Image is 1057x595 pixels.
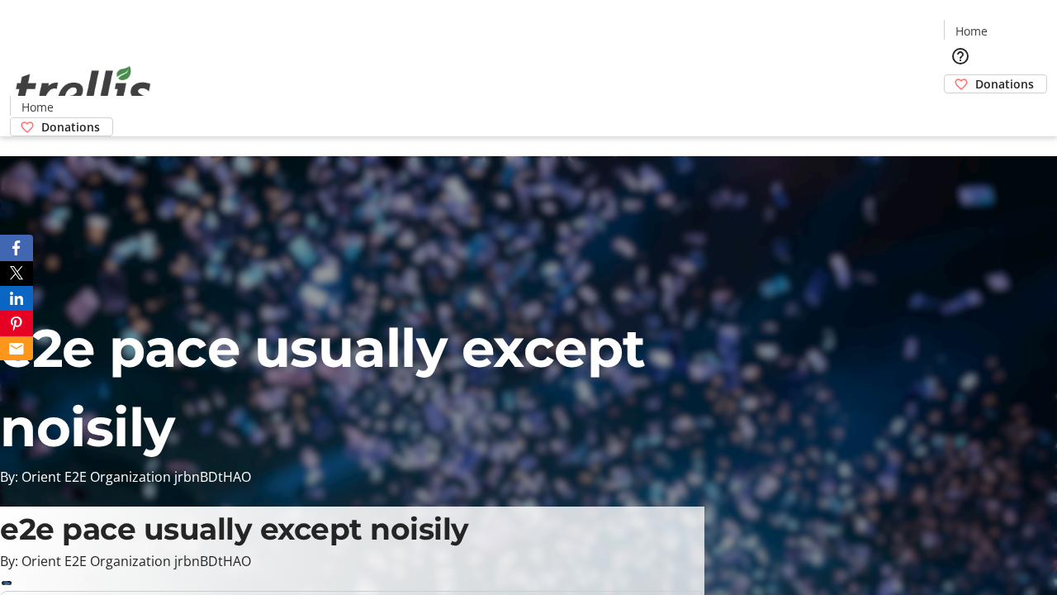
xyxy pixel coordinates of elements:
a: Home [11,98,64,116]
a: Donations [10,117,113,136]
span: Home [955,22,988,40]
span: Donations [975,75,1034,93]
button: Help [944,40,977,73]
img: Orient E2E Organization jrbnBDtHAO's Logo [10,48,157,131]
a: Donations [944,74,1047,93]
span: Home [21,98,54,116]
span: Donations [41,118,100,136]
a: Home [945,22,998,40]
button: Cart [944,93,977,126]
